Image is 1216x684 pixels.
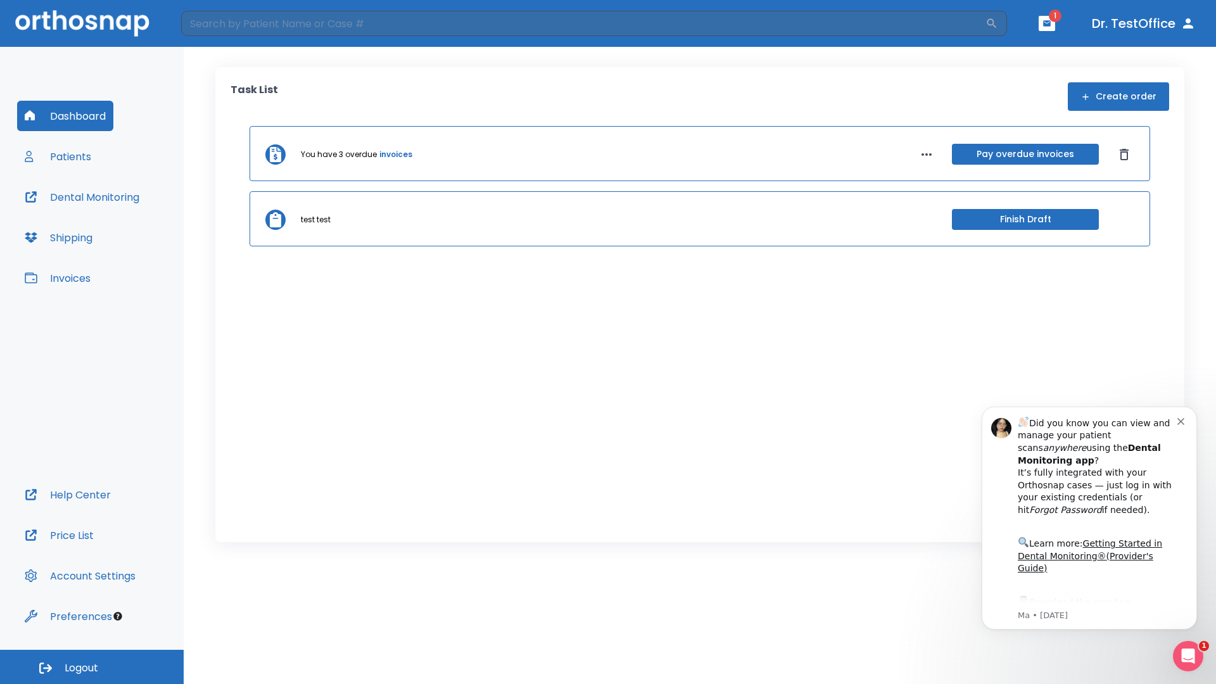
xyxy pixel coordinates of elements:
[1173,641,1203,671] iframe: Intercom live chat
[17,560,143,591] button: Account Settings
[17,101,113,131] button: Dashboard
[15,10,149,36] img: Orthosnap
[181,11,985,36] input: Search by Patient Name or Case #
[112,611,123,622] div: Tooltip anchor
[301,214,331,225] p: test test
[17,601,120,631] button: Preferences
[17,182,147,212] button: Dental Monitoring
[55,222,215,234] p: Message from Ma, sent 3w ago
[17,141,99,172] button: Patients
[1087,12,1201,35] button: Dr. TestOffice
[55,206,215,271] div: Download the app: | ​ Let us know if you need help getting started!
[17,222,100,253] button: Shipping
[952,209,1099,230] button: Finish Draft
[17,520,101,550] button: Price List
[379,149,412,160] a: invoices
[17,263,98,293] button: Invoices
[17,479,118,510] button: Help Center
[1068,82,1169,111] button: Create order
[1114,144,1134,165] button: Dismiss
[1199,641,1209,651] span: 1
[215,27,225,37] button: Dismiss notification
[65,661,98,675] span: Logout
[301,149,377,160] p: You have 3 overdue
[952,144,1099,165] button: Pay overdue invoices
[963,388,1216,650] iframe: Intercom notifications message
[55,210,168,232] a: App Store
[231,82,278,111] p: Task List
[1049,9,1061,22] span: 1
